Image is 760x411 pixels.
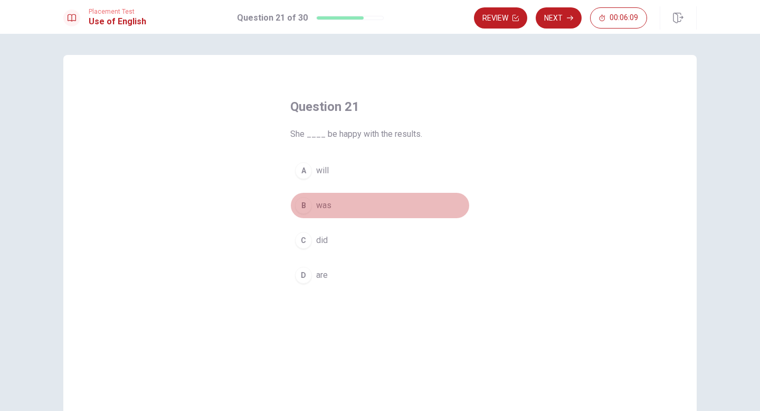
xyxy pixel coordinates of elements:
[89,8,146,15] span: Placement Test
[89,15,146,28] h1: Use of English
[590,7,647,29] button: 00:06:09
[295,162,312,179] div: A
[316,199,331,212] span: was
[290,157,470,184] button: Awill
[290,128,470,141] span: She ____ be happy with the results.
[290,227,470,254] button: Cdid
[316,164,329,177] span: will
[290,262,470,288] button: Dare
[316,269,328,282] span: are
[536,7,582,29] button: Next
[610,14,638,22] span: 00:06:09
[316,234,328,247] span: did
[290,192,470,219] button: Bwas
[295,267,312,284] div: D
[237,12,308,24] h1: Question 21 of 30
[290,98,470,115] h4: Question 21
[295,197,312,214] div: B
[295,232,312,249] div: C
[474,7,527,29] button: Review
